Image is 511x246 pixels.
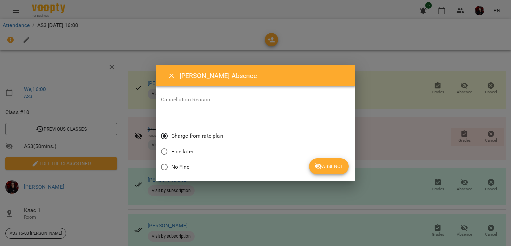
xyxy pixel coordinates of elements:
[164,68,180,84] button: Close
[171,163,190,171] span: No Fine
[309,158,349,174] button: Absence
[161,97,350,102] label: Cancellation Reason
[314,162,343,170] span: Absence
[171,148,193,156] span: Fine later
[171,132,223,140] span: Charge from rate plan
[180,71,347,81] h6: [PERSON_NAME] Absence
